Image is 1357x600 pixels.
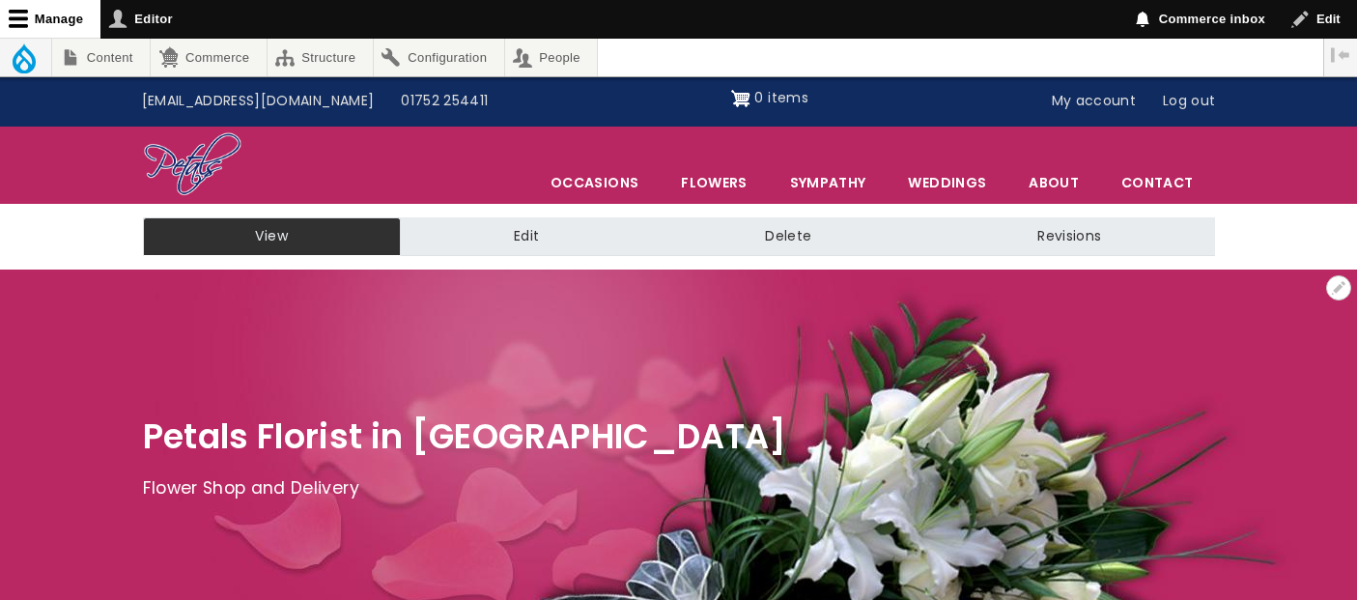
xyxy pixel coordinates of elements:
a: 01752 254411 [387,83,501,120]
a: Commerce [151,39,266,76]
a: Content [52,39,150,76]
a: Revisions [924,217,1214,256]
a: Edit [401,217,652,256]
a: Shopping cart 0 items [731,83,808,114]
a: People [505,39,598,76]
span: 0 items [754,88,807,107]
a: [EMAIL_ADDRESS][DOMAIN_NAME] [128,83,388,120]
a: My account [1038,83,1150,120]
span: Petals Florist in [GEOGRAPHIC_DATA] [143,413,787,460]
nav: Tabs [128,217,1230,256]
img: Home [143,131,242,199]
a: Configuration [374,39,504,76]
a: Flowers [661,162,767,203]
a: Structure [268,39,373,76]
button: Vertical orientation [1324,39,1357,71]
button: Open Welcome! configuration options [1326,275,1351,300]
a: Delete [652,217,924,256]
a: Log out [1149,83,1229,120]
a: About [1008,162,1099,203]
p: Flower Shop and Delivery [143,474,1215,503]
img: Shopping cart [731,83,750,114]
a: View [143,217,401,256]
span: Weddings [888,162,1006,203]
a: Contact [1101,162,1213,203]
a: Sympathy [770,162,887,203]
span: Occasions [530,162,659,203]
